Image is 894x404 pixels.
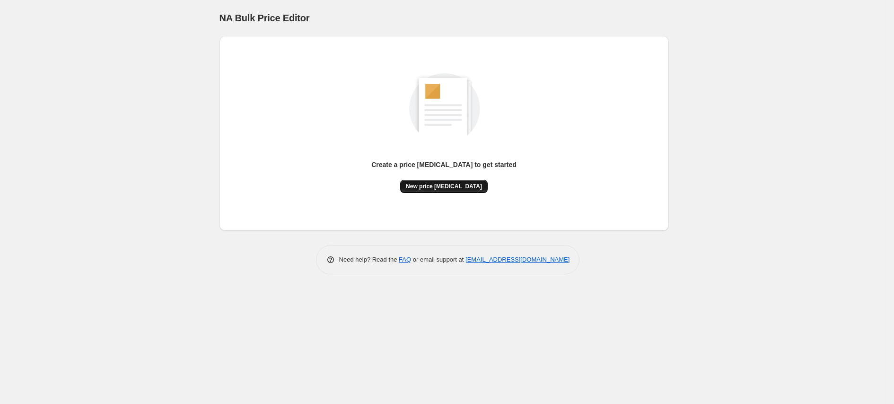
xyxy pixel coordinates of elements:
a: [EMAIL_ADDRESS][DOMAIN_NAME] [465,256,570,263]
span: New price [MEDICAL_DATA] [406,183,482,190]
a: FAQ [399,256,411,263]
button: New price [MEDICAL_DATA] [400,180,488,193]
p: Create a price [MEDICAL_DATA] to get started [371,160,517,169]
span: NA Bulk Price Editor [219,13,310,23]
span: Need help? Read the [339,256,399,263]
span: or email support at [411,256,465,263]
